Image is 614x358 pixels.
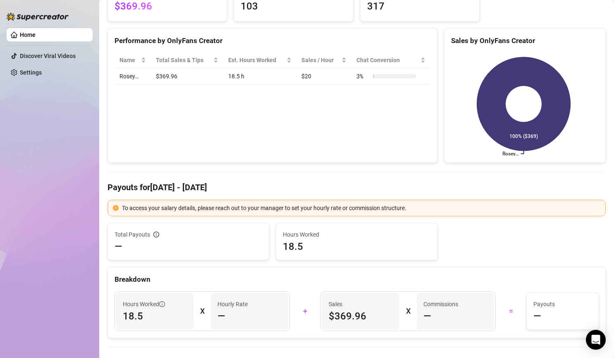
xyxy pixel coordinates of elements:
div: Performance by OnlyFans Creator [115,35,430,46]
div: Open Intercom Messenger [586,330,606,350]
span: Payouts [533,300,592,309]
span: 18.5 [123,310,187,323]
span: 18.5 [283,240,430,253]
span: Name [119,56,139,65]
span: info-circle [153,232,159,237]
span: Total Sales & Tips [156,56,212,65]
span: Total Payouts [115,230,150,239]
article: Hourly Rate [217,300,248,309]
span: — [423,310,431,323]
a: Discover Viral Videos [20,53,76,59]
div: X [406,305,410,318]
th: Sales / Hour [296,52,351,68]
span: — [217,310,225,323]
span: Sales / Hour [301,56,340,65]
a: Settings [20,69,42,76]
div: To access your salary details, please reach out to your manager to set your hourly rate or commis... [122,203,600,213]
div: Breakdown [115,274,599,285]
span: — [115,240,122,253]
th: Name [115,52,151,68]
a: Home [20,31,36,38]
span: Chat Conversion [356,56,419,65]
th: Chat Conversion [351,52,430,68]
article: Commissions [423,300,458,309]
span: info-circle [159,301,165,307]
div: + [295,305,315,318]
span: 3 % [356,72,370,81]
th: Total Sales & Tips [151,52,223,68]
td: 18.5 h [223,68,296,85]
text: Rosey… [502,151,518,157]
div: = [501,305,521,318]
td: $20 [296,68,351,85]
span: $369.96 [329,310,393,323]
div: Sales by OnlyFans Creator [451,35,599,46]
td: Rosey… [115,68,151,85]
span: Hours Worked [283,230,430,239]
img: logo-BBDzfeDw.svg [7,12,69,21]
span: — [533,310,541,323]
h4: Payouts for [DATE] - [DATE] [108,181,606,193]
td: $369.96 [151,68,223,85]
div: X [200,305,204,318]
div: Est. Hours Worked [228,56,284,65]
span: Hours Worked [123,300,165,309]
span: exclamation-circle [113,205,119,211]
span: Sales [329,300,393,309]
